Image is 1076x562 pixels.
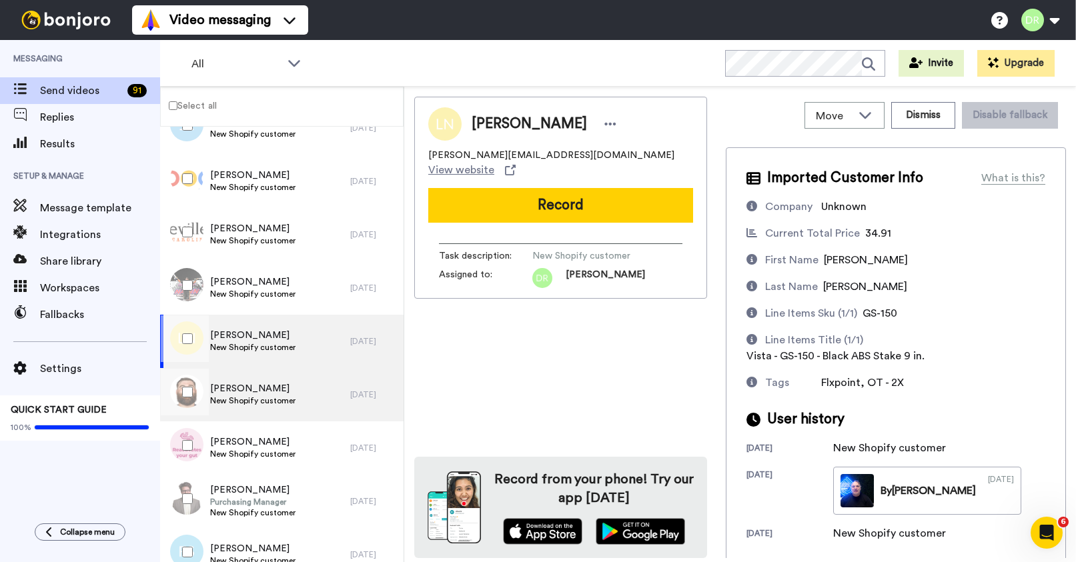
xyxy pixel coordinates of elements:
[210,275,296,289] span: [PERSON_NAME]
[169,101,177,110] input: Select all
[40,200,160,216] span: Message template
[833,440,946,456] div: New Shopify customer
[210,222,296,235] span: [PERSON_NAME]
[833,467,1021,515] a: By[PERSON_NAME][DATE]
[1031,517,1063,549] iframe: Intercom live chat
[833,525,946,541] div: New Shopify customer
[35,523,125,541] button: Collapse menu
[40,307,160,323] span: Fallbacks
[11,422,31,433] span: 100%
[350,443,397,453] div: [DATE]
[428,149,674,162] span: [PERSON_NAME][EMAIL_ADDRESS][DOMAIN_NAME]
[988,474,1014,507] div: [DATE]
[962,102,1058,129] button: Disable fallback
[428,188,693,223] button: Record
[1058,517,1069,527] span: 6
[596,518,686,545] img: playstore
[210,289,296,299] span: New Shopify customer
[765,252,819,268] div: First Name
[210,507,296,518] span: New Shopify customer
[863,308,897,319] span: GS-150
[865,228,891,239] span: 34.91
[765,305,857,321] div: Line Items Sku (1/1)
[439,249,532,263] span: Task description :
[40,280,160,296] span: Workspaces
[210,329,296,342] span: [PERSON_NAME]
[11,405,107,415] span: QUICK START GUIDE
[881,483,976,499] div: By [PERSON_NAME]
[161,97,217,113] label: Select all
[350,336,397,347] div: [DATE]
[765,332,863,348] div: Line Items Title (1/1)
[210,395,296,406] span: New Shopify customer
[821,377,904,388] span: Flxpoint, OT - 2X
[350,229,397,240] div: [DATE]
[765,375,789,391] div: Tags
[40,253,160,269] span: Share library
[439,268,532,288] span: Assigned to:
[350,283,397,293] div: [DATE]
[472,114,587,134] span: [PERSON_NAME]
[210,449,296,459] span: New Shopify customer
[746,443,833,456] div: [DATE]
[746,351,925,361] span: Vista - GS-150 - Black ABS Stake 9 in.
[40,109,160,125] span: Replies
[210,483,296,497] span: [PERSON_NAME]
[503,518,582,545] img: appstore
[824,255,908,265] span: [PERSON_NAME]
[16,11,116,29] img: bj-logo-header-white.svg
[767,168,923,188] span: Imported Customer Info
[169,11,271,29] span: Video messaging
[40,136,160,152] span: Results
[350,123,397,133] div: [DATE]
[899,50,964,77] button: Invite
[765,279,818,295] div: Last Name
[767,409,845,429] span: User history
[532,268,552,288] img: dr.png
[746,528,833,541] div: [DATE]
[191,56,281,72] span: All
[350,549,397,560] div: [DATE]
[210,169,296,182] span: [PERSON_NAME]
[210,129,296,139] span: New Shopify customer
[765,199,813,215] div: Company
[532,249,659,263] span: New Shopify customer
[210,382,296,395] span: [PERSON_NAME]
[60,527,115,537] span: Collapse menu
[494,470,694,507] h4: Record from your phone! Try our app [DATE]
[350,389,397,400] div: [DATE]
[210,342,296,353] span: New Shopify customer
[428,162,494,178] span: View website
[140,9,161,31] img: vm-color.svg
[350,496,397,507] div: [DATE]
[977,50,1055,77] button: Upgrade
[40,227,160,243] span: Integrations
[210,435,296,449] span: [PERSON_NAME]
[428,107,462,141] img: Image of Larry Nace
[210,235,296,246] span: New Shopify customer
[210,542,296,555] span: [PERSON_NAME]
[40,361,160,377] span: Settings
[746,469,833,515] div: [DATE]
[816,108,852,124] span: Move
[428,471,481,543] img: download
[821,201,867,212] span: Unknown
[566,268,645,288] span: [PERSON_NAME]
[428,162,516,178] a: View website
[350,176,397,187] div: [DATE]
[981,170,1045,186] div: What is this?
[127,84,147,97] div: 91
[765,225,860,241] div: Current Total Price
[210,497,296,507] span: Purchasing Manager
[210,182,296,193] span: New Shopify customer
[891,102,955,129] button: Dismiss
[823,281,907,292] span: [PERSON_NAME]
[40,83,122,99] span: Send videos
[841,474,874,507] img: b81f9c09-32c1-4197-a056-210c0ce91fb2-thumb.jpg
